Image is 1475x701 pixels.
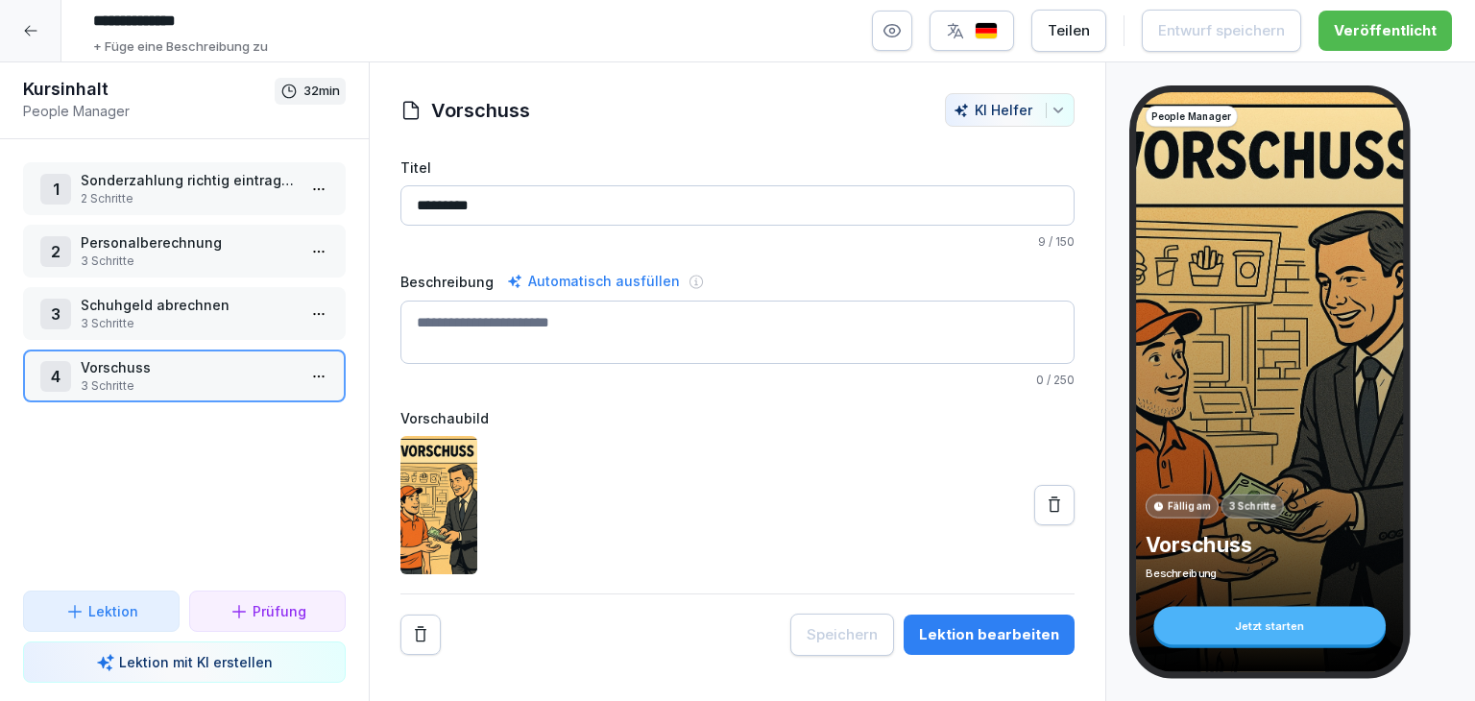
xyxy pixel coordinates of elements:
[1168,499,1211,514] p: Fällig am
[400,408,1075,428] label: Vorschaubild
[23,78,275,101] h1: Kursinhalt
[81,295,296,315] p: Schuhgeld abrechnen
[904,615,1075,655] button: Lektion bearbeiten
[954,102,1066,118] div: KI Helfer
[88,601,138,621] p: Lektion
[400,272,494,292] label: Beschreibung
[945,93,1075,127] button: KI Helfer
[81,315,296,332] p: 3 Schritte
[23,287,346,340] div: 3Schuhgeld abrechnen3 Schritte
[189,591,346,632] button: Prüfung
[81,357,296,377] p: Vorschuss
[1318,11,1452,51] button: Veröffentlicht
[503,270,684,293] div: Automatisch ausfüllen
[1334,20,1437,41] div: Veröffentlicht
[253,601,306,621] p: Prüfung
[23,101,275,121] p: People Manager
[23,162,346,215] div: 1Sonderzahlung richtig eintragen und verwalten2 Schritte
[81,232,296,253] p: Personalberechnung
[400,615,441,655] button: Remove
[81,377,296,395] p: 3 Schritte
[1146,532,1394,558] p: Vorschuss
[1158,20,1285,41] div: Entwurf speichern
[1151,109,1231,124] p: People Manager
[40,361,71,392] div: 4
[1142,10,1301,52] button: Entwurf speichern
[23,641,346,683] button: Lektion mit KI erstellen
[400,436,477,574] img: k2hnk6vfs5wek9t6syh7iis9.png
[81,170,296,190] p: Sonderzahlung richtig eintragen und verwalten
[119,652,273,672] p: Lektion mit KI erstellen
[23,225,346,278] div: 2Personalberechnung3 Schritte
[807,624,878,645] div: Speichern
[1038,234,1046,249] span: 9
[23,591,180,632] button: Lektion
[975,22,998,40] img: de.svg
[1146,566,1394,581] p: Beschreibung
[919,624,1059,645] div: Lektion bearbeiten
[81,190,296,207] p: 2 Schritte
[1036,373,1044,387] span: 0
[40,236,71,267] div: 2
[1031,10,1106,52] button: Teilen
[93,37,268,57] p: + Füge eine Beschreibung zu
[400,233,1075,251] p: / 150
[81,253,296,270] p: 3 Schritte
[40,299,71,329] div: 3
[1048,20,1090,41] div: Teilen
[1153,607,1386,645] div: Jetzt starten
[400,157,1075,178] label: Titel
[303,82,340,101] p: 32 min
[790,614,894,656] button: Speichern
[40,174,71,205] div: 1
[23,350,346,402] div: 4Vorschuss3 Schritte
[400,372,1075,389] p: / 250
[1228,499,1276,514] p: 3 Schritte
[431,96,530,125] h1: Vorschuss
